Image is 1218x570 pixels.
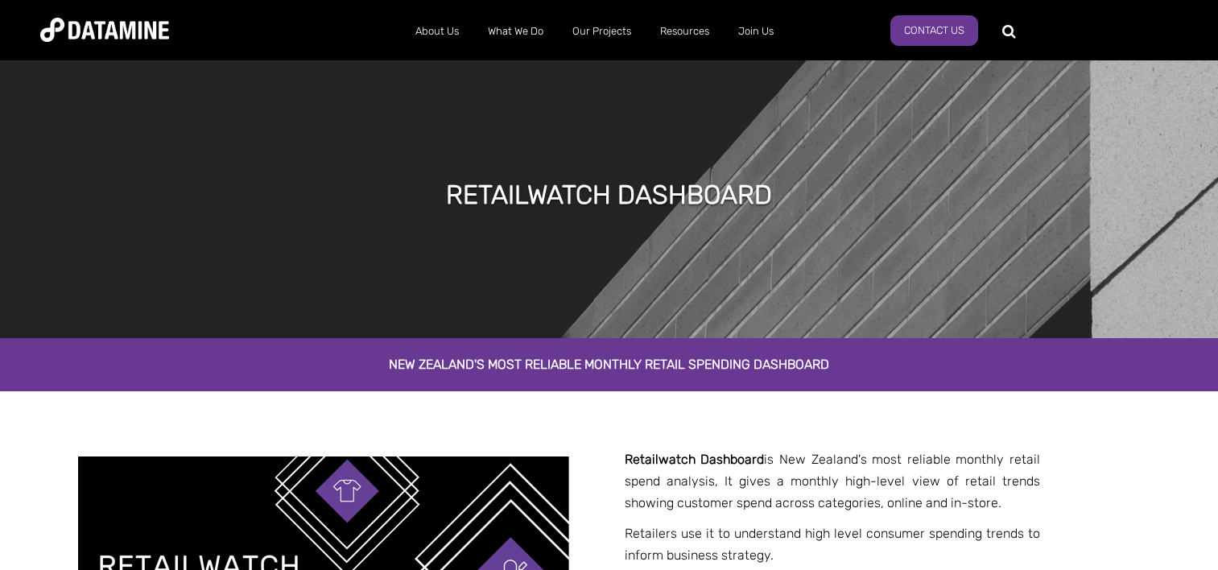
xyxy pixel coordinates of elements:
h1: retailWATCH Dashboard [446,177,772,213]
a: About Us [401,10,473,52]
a: Join Us [724,10,788,52]
a: Our Projects [558,10,646,52]
strong: Retailwatch Dashboard [625,452,765,467]
a: Resources [646,10,724,52]
a: What We Do [473,10,558,52]
img: Datamine [40,18,169,42]
a: Contact Us [890,15,978,46]
span: New Zealand's most reliable monthly retail spending dashboard [389,357,829,372]
span: is New Zealand's most reliable monthly retail spend analysis, It gives a monthly high-level view ... [625,452,1040,510]
span: Retailers use it to understand high level consumer spending trends to inform business strategy. [625,526,1040,563]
